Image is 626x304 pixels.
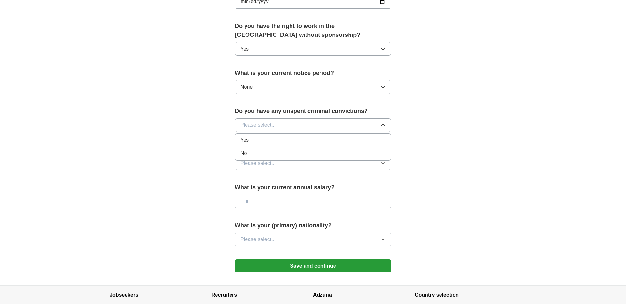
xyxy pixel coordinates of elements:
[240,136,249,144] span: Yes
[235,118,391,132] button: Please select...
[235,221,391,230] label: What is your (primary) nationality?
[240,83,253,91] span: None
[235,107,391,116] label: Do you have any unspent criminal convictions?
[235,183,391,192] label: What is your current annual salary?
[235,69,391,78] label: What is your current notice period?
[235,259,391,272] button: Save and continue
[235,156,391,170] button: Please select...
[235,233,391,246] button: Please select...
[240,236,276,243] span: Please select...
[235,42,391,56] button: Yes
[240,159,276,167] span: Please select...
[240,150,247,157] span: No
[235,22,391,39] label: Do you have the right to work in the [GEOGRAPHIC_DATA] without sponsorship?
[235,80,391,94] button: None
[240,45,249,53] span: Yes
[415,286,516,304] h4: Country selection
[240,121,276,129] span: Please select...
